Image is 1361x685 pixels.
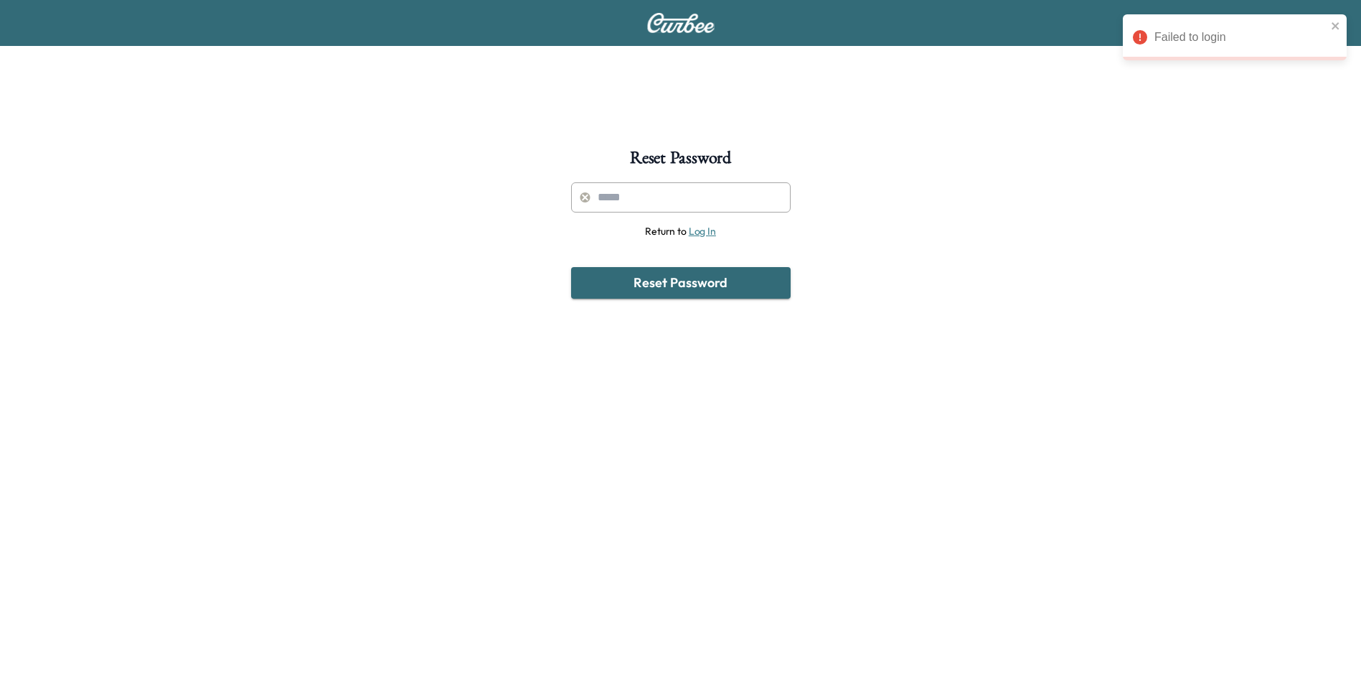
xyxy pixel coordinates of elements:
[689,225,716,238] a: Log In
[646,13,715,33] img: Curbee Logo
[1331,20,1341,32] button: close
[630,149,731,174] h1: Reset Password
[645,225,716,238] span: Return to
[571,267,791,299] button: Reset Password
[1154,29,1327,46] div: Failed to login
